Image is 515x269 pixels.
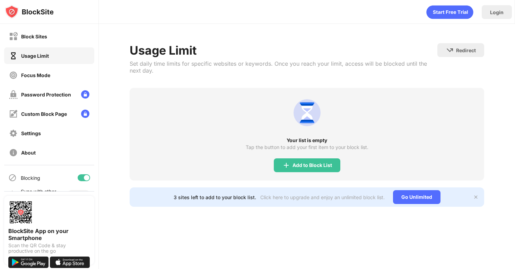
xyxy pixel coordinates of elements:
div: About [21,150,36,156]
div: 3 sites left to add to your block list. [174,194,256,200]
div: Add to Block List [293,163,332,168]
img: block-off.svg [9,32,18,41]
div: animation [426,5,473,19]
div: Scan the QR Code & stay productive on the go [8,243,90,254]
div: Login [490,9,504,15]
img: download-on-the-app-store.svg [50,257,90,268]
img: usage-limit.svg [290,96,324,129]
div: Block Sites [21,34,47,39]
div: Set daily time limits for specific websites or keywords. Once you reach your limit, access will b... [130,60,437,74]
div: Click here to upgrade and enjoy an unlimited block list. [260,194,385,200]
img: lock-menu.svg [81,110,89,118]
img: blocking-icon.svg [8,174,17,182]
img: x-button.svg [473,194,479,200]
img: logo-blocksite.svg [5,5,54,19]
img: focus-off.svg [9,71,18,80]
img: sync-icon.svg [8,190,17,198]
div: Redirect [456,47,476,53]
div: Usage Limit [21,53,49,59]
img: about-off.svg [9,148,18,157]
div: Custom Block Page [21,111,67,117]
img: options-page-qr-code.png [8,200,33,225]
div: Focus Mode [21,72,50,78]
div: Sync with other devices [21,188,56,200]
div: Usage Limit [130,43,437,57]
div: Your list is empty [130,138,484,143]
div: BlockSite App on your Smartphone [8,228,90,241]
div: Tap the button to add your first item to your block list. [246,145,368,150]
div: Settings [21,130,41,136]
img: lock-menu.svg [81,90,89,99]
img: time-usage-on.svg [9,52,18,60]
div: Blocking [21,175,40,181]
div: Password Protection [21,92,71,98]
div: Go Unlimited [393,190,440,204]
img: settings-off.svg [9,129,18,138]
img: get-it-on-google-play.svg [8,257,49,268]
img: password-protection-off.svg [9,90,18,99]
img: customize-block-page-off.svg [9,110,18,118]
